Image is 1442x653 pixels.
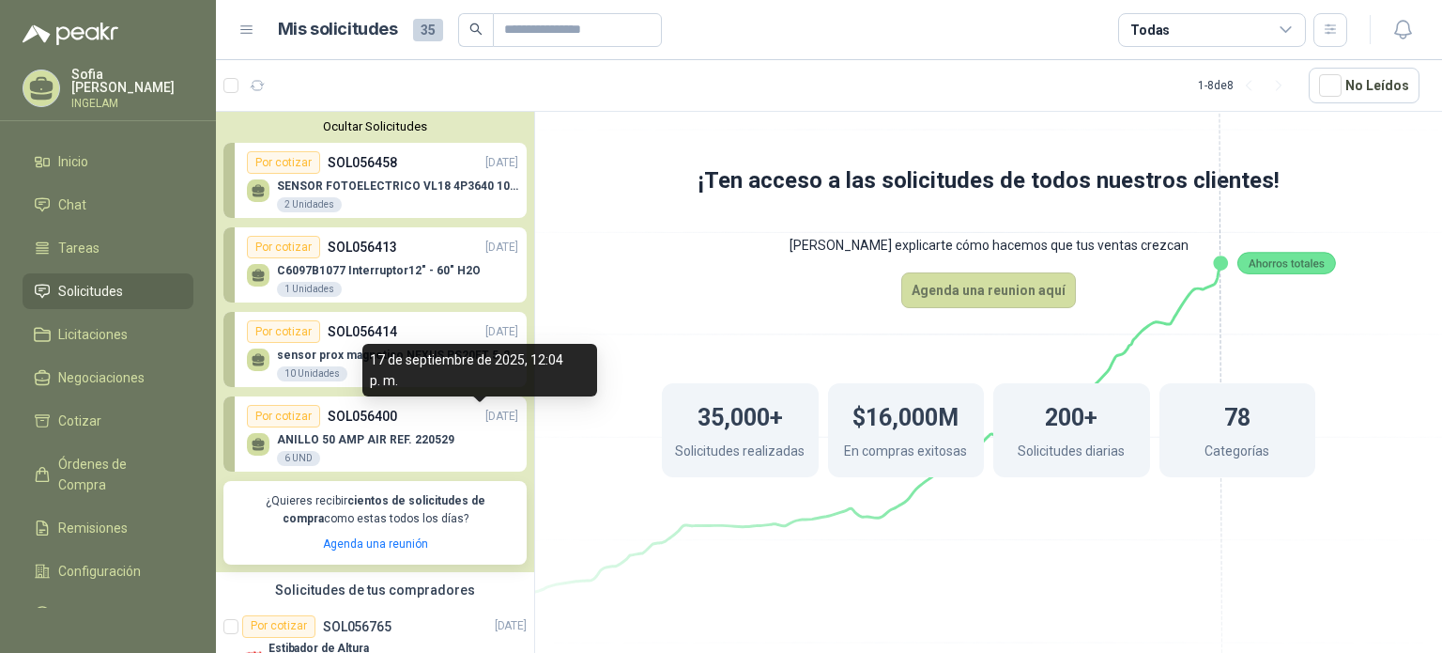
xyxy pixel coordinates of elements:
[223,396,527,472] a: Por cotizarSOL056400[DATE] ANILLO 50 AMP AIR REF. 2205296 UND
[58,604,165,625] span: Manuales y ayuda
[328,152,397,173] p: SOL056458
[58,238,100,258] span: Tareas
[216,572,534,608] div: Solicitudes de tus compradores
[698,395,783,436] h1: 35,000+
[675,441,805,466] p: Solicitudes realizadas
[23,360,193,396] a: Negociaciones
[247,405,320,428] div: Por cotizar
[277,433,454,446] p: ANILLO 50 AMP AIR REF. 220529
[23,510,193,546] a: Remisiones
[58,281,123,302] span: Solicitudes
[223,119,527,133] button: Ocultar Solicitudes
[247,236,320,258] div: Por cotizar
[852,395,959,436] h1: $16,000M
[901,272,1076,308] button: Agenda una reunion aquí
[23,317,193,352] a: Licitaciones
[23,597,193,632] a: Manuales y ayuda
[58,194,86,215] span: Chat
[1045,395,1097,436] h1: 200+
[277,264,481,277] p: C6097B1077 Interruptor12" - 60" H2O
[23,273,193,309] a: Solicitudes
[58,561,141,582] span: Configuración
[323,620,391,633] p: SOL056765
[247,320,320,343] div: Por cotizar
[362,344,597,396] div: 17 de septiembre de 2025, 12:04 p. m.
[71,98,193,109] p: INGELAM
[235,492,515,528] p: ¿Quieres recibir como estas todos los días?
[23,23,118,45] img: Logo peakr
[223,312,527,387] a: Por cotizarSOL056414[DATE] sensor prox magnetico NEXUS PS20FT 5-24010 Unidades
[485,154,518,172] p: [DATE]
[223,143,527,218] a: Por cotizarSOL056458[DATE] SENSOR FOTOELECTRICO VL18 4P3640 10 30 V2 Unidades
[495,617,527,635] p: [DATE]
[1204,441,1269,466] p: Categorías
[283,494,485,525] b: cientos de solicitudes de compra
[277,349,518,362] p: sensor prox magnetico NEXUS PS20FT 5-240
[323,537,428,551] a: Agenda una reunión
[58,151,88,172] span: Inicio
[1018,441,1125,466] p: Solicitudes diarias
[23,403,193,439] a: Cotizar
[58,324,128,345] span: Licitaciones
[277,366,347,381] div: 10 Unidades
[277,451,320,466] div: 6 UND
[1130,20,1170,40] div: Todas
[485,239,518,257] p: [DATE]
[1224,395,1250,436] h1: 78
[328,237,397,257] p: SOL056413
[413,19,443,41] span: 35
[247,151,320,174] div: Por cotizar
[1198,70,1294,101] div: 1 - 8 de 8
[485,323,518,341] p: [DATE]
[58,411,101,431] span: Cotizar
[328,406,397,427] p: SOL056400
[844,441,967,466] p: En compras exitosas
[23,187,193,223] a: Chat
[216,112,534,572] div: Ocultar SolicitudesPor cotizarSOL056458[DATE] SENSOR FOTOELECTRICO VL18 4P3640 10 30 V2 UnidadesP...
[485,408,518,426] p: [DATE]
[23,446,193,503] a: Órdenes de Compra
[71,68,193,94] p: Sofia [PERSON_NAME]
[328,321,397,342] p: SOL056414
[58,367,145,388] span: Negociaciones
[469,23,483,36] span: search
[242,615,315,638] div: Por cotizar
[23,230,193,266] a: Tareas
[278,16,398,43] h1: Mis solicitudes
[58,454,176,495] span: Órdenes de Compra
[223,227,527,303] a: Por cotizarSOL056413[DATE] C6097B1077 Interruptor12" - 60" H2O1 Unidades
[23,553,193,589] a: Configuración
[23,144,193,179] a: Inicio
[277,179,518,193] p: SENSOR FOTOELECTRICO VL18 4P3640 10 30 V
[58,518,128,538] span: Remisiones
[277,282,342,297] div: 1 Unidades
[1309,68,1419,103] button: No Leídos
[277,197,342,212] div: 2 Unidades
